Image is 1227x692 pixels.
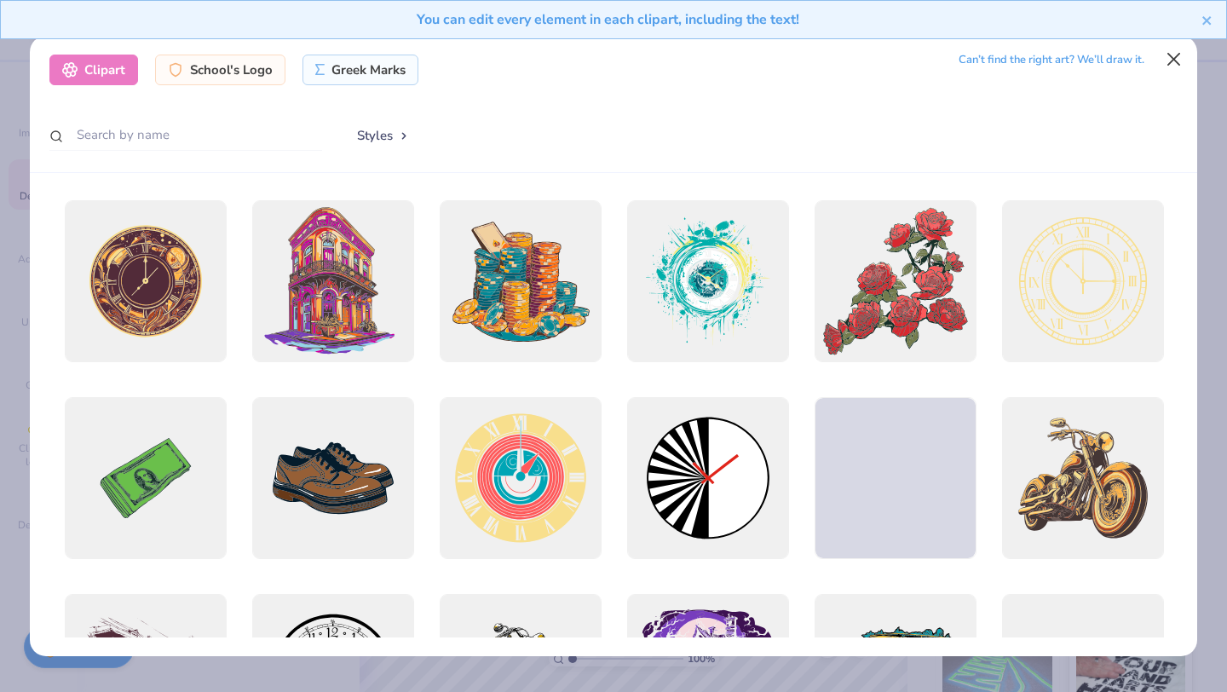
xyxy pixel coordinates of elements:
[959,45,1144,75] div: Can’t find the right art? We’ll draw it.
[14,9,1201,30] div: You can edit every element in each clipart, including the text!
[155,55,285,85] div: School's Logo
[49,55,138,85] div: Clipart
[49,119,322,151] input: Search by name
[1201,9,1213,30] button: close
[302,55,419,85] div: Greek Marks
[1158,43,1190,75] button: Close
[339,119,428,152] button: Styles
